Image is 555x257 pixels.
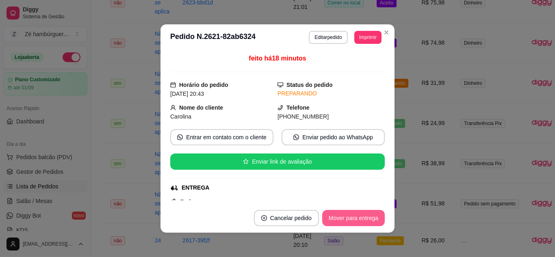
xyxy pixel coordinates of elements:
span: [DATE] 20:43 [170,91,204,97]
span: calendar [170,82,176,88]
button: Editarpedido [309,31,347,44]
span: [PHONE_NUMBER] [277,113,329,120]
span: whats-app [293,134,299,140]
strong: Status do pedido [286,82,333,88]
button: starEnviar link de avaliação [170,153,385,170]
div: PREPARANDO [277,89,385,98]
div: ENTREGA [182,184,209,192]
strong: Nome do cliente [179,104,223,111]
h3: Pedido N. 2621-82ab6324 [170,31,256,44]
strong: Telefone [286,104,310,111]
span: pushpin [170,198,177,205]
button: whats-appEnviar pedido ao WhatsApp [282,129,385,145]
span: whats-app [177,134,183,140]
button: close-circleCancelar pedido [254,210,319,226]
span: phone [277,105,283,110]
span: feito há 18 minutos [249,55,306,62]
span: Carolina [170,113,191,120]
span: user [170,105,176,110]
span: desktop [277,82,283,88]
span: star [243,159,249,164]
strong: Endereço [180,199,206,205]
button: whats-appEntrar em contato com o cliente [170,129,273,145]
button: Mover para entrega [322,210,385,226]
span: close-circle [261,215,267,221]
button: Close [380,26,393,39]
strong: Horário do pedido [179,82,228,88]
button: Imprimir [354,31,382,44]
